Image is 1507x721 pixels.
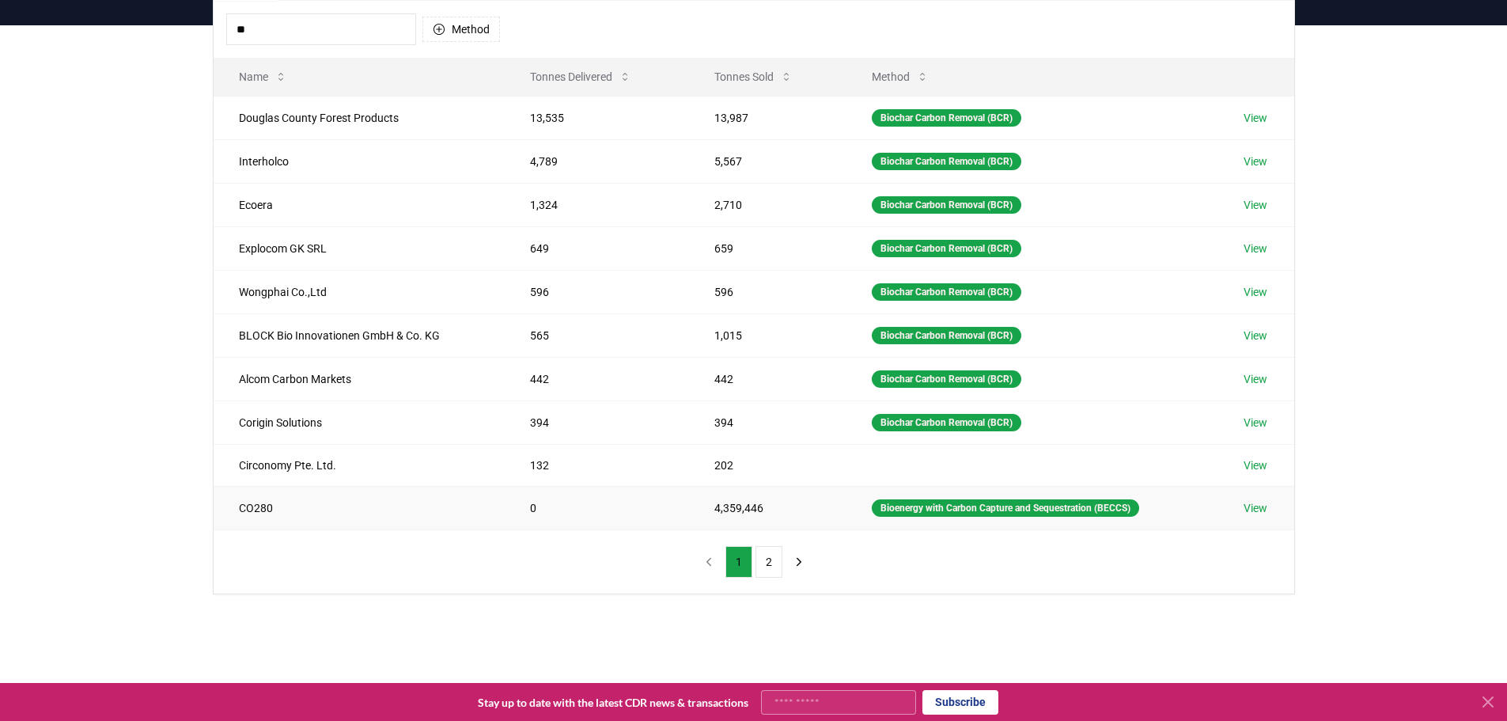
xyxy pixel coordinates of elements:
[872,370,1021,388] div: Biochar Carbon Removal (BCR)
[214,486,505,529] td: CO280
[214,357,505,400] td: Alcom Carbon Markets
[505,444,690,486] td: 132
[226,61,300,93] button: Name
[689,486,846,529] td: 4,359,446
[872,327,1021,344] div: Biochar Carbon Removal (BCR)
[1244,284,1267,300] a: View
[1244,197,1267,213] a: View
[689,139,846,183] td: 5,567
[872,499,1139,517] div: Bioenergy with Carbon Capture and Sequestration (BECCS)
[859,61,941,93] button: Method
[505,313,690,357] td: 565
[214,226,505,270] td: Explocom GK SRL
[1244,457,1267,473] a: View
[1244,415,1267,431] a: View
[872,153,1021,170] div: Biochar Carbon Removal (BCR)
[1244,500,1267,516] a: View
[689,313,846,357] td: 1,015
[214,444,505,486] td: Circonomy Pte. Ltd.
[214,183,505,226] td: Ecoera
[214,96,505,139] td: Douglas County Forest Products
[214,313,505,357] td: BLOCK Bio Innovationen GmbH & Co. KG
[214,139,505,183] td: Interholco
[872,240,1021,257] div: Biochar Carbon Removal (BCR)
[872,196,1021,214] div: Biochar Carbon Removal (BCR)
[1244,371,1267,387] a: View
[689,183,846,226] td: 2,710
[689,444,846,486] td: 202
[872,109,1021,127] div: Biochar Carbon Removal (BCR)
[689,270,846,313] td: 596
[1244,154,1267,169] a: View
[872,283,1021,301] div: Biochar Carbon Removal (BCR)
[505,270,690,313] td: 596
[214,270,505,313] td: Wongphai Co.,Ltd
[689,226,846,270] td: 659
[1244,241,1267,256] a: View
[1244,328,1267,343] a: View
[505,96,690,139] td: 13,535
[786,546,812,578] button: next page
[505,226,690,270] td: 649
[689,400,846,444] td: 394
[689,357,846,400] td: 442
[505,400,690,444] td: 394
[1244,110,1267,126] a: View
[214,400,505,444] td: Corigin Solutions
[872,414,1021,431] div: Biochar Carbon Removal (BCR)
[505,139,690,183] td: 4,789
[725,546,752,578] button: 1
[517,61,644,93] button: Tonnes Delivered
[689,96,846,139] td: 13,987
[702,61,805,93] button: Tonnes Sold
[755,546,782,578] button: 2
[422,17,500,42] button: Method
[505,486,690,529] td: 0
[505,357,690,400] td: 442
[505,183,690,226] td: 1,324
